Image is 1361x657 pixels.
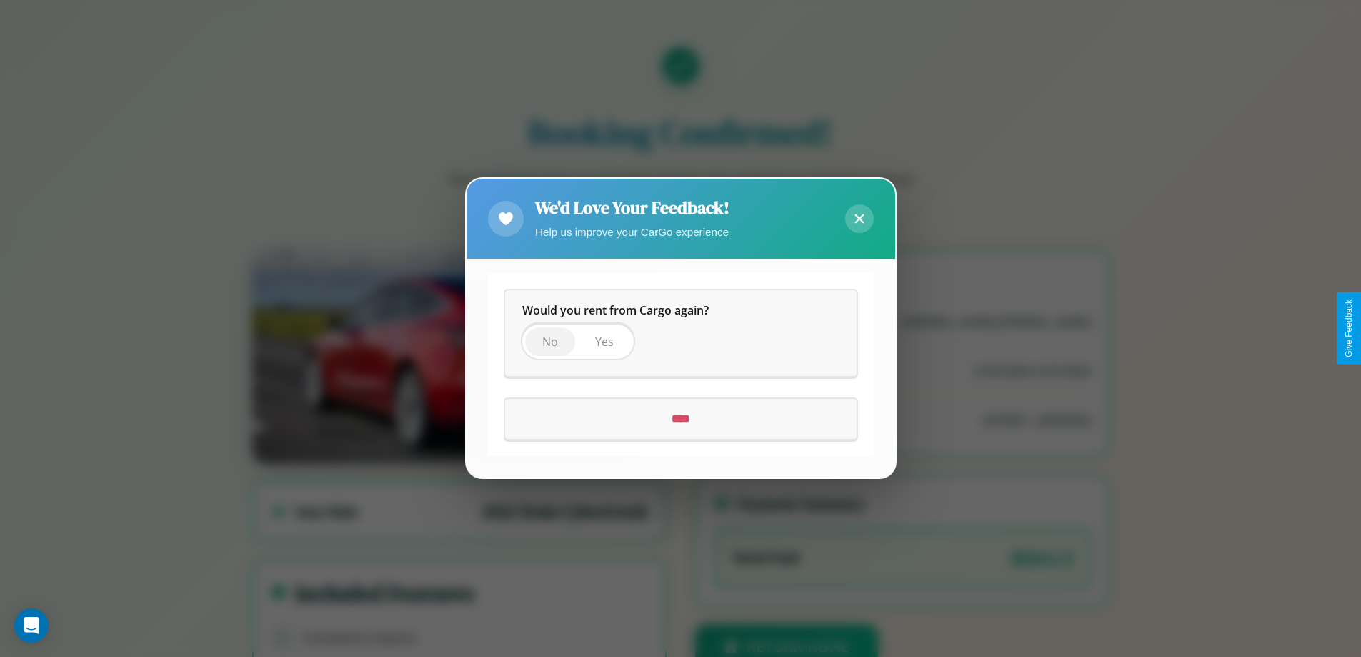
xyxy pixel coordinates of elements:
div: Give Feedback [1344,300,1354,357]
h2: We'd Love Your Feedback! [535,196,729,219]
span: Yes [595,335,614,350]
span: Would you rent from Cargo again? [522,303,709,319]
div: Open Intercom Messenger [14,608,49,643]
span: No [542,335,558,350]
p: Help us improve your CarGo experience [535,222,729,242]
